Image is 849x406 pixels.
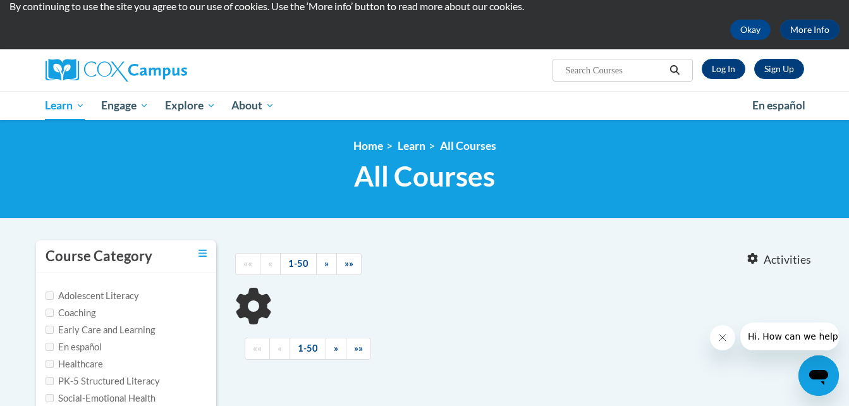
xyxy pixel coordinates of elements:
[46,306,95,320] label: Coaching
[46,374,160,388] label: PK-5 Structured Literacy
[710,325,735,350] iframe: Close message
[278,343,282,354] span: «
[280,253,317,275] a: 1-50
[46,323,155,337] label: Early Care and Learning
[346,338,371,360] a: End
[235,253,260,275] a: Begining
[46,357,103,371] label: Healthcare
[268,258,272,269] span: «
[752,99,805,112] span: En español
[440,139,496,152] a: All Courses
[780,20,840,40] a: More Info
[334,343,338,354] span: »
[326,338,346,360] a: Next
[764,253,811,267] span: Activities
[740,323,839,350] iframe: Message from company
[46,326,54,334] input: Checkbox for Options
[46,343,54,351] input: Checkbox for Options
[93,91,157,120] a: Engage
[316,253,337,275] a: Next
[46,394,54,402] input: Checkbox for Options
[798,355,839,396] iframe: Button to launch messaging window
[46,59,286,82] a: Cox Campus
[46,340,102,354] label: En español
[665,63,684,78] button: Search
[46,289,139,303] label: Adolescent Literacy
[245,338,270,360] a: Begining
[290,338,326,360] a: 1-50
[260,253,281,275] a: Previous
[324,258,329,269] span: »
[101,98,149,113] span: Engage
[45,98,85,113] span: Learn
[157,91,224,120] a: Explore
[744,92,814,119] a: En español
[564,63,665,78] input: Search Courses
[345,258,353,269] span: »»
[46,247,152,266] h3: Course Category
[46,59,187,82] img: Cox Campus
[398,139,425,152] a: Learn
[46,292,54,300] input: Checkbox for Options
[231,98,274,113] span: About
[46,377,54,385] input: Checkbox for Options
[46,360,54,368] input: Checkbox for Options
[243,258,252,269] span: ««
[165,98,216,113] span: Explore
[702,59,745,79] a: Log In
[199,247,207,261] a: Toggle collapse
[754,59,804,79] a: Register
[46,391,156,405] label: Social-Emotional Health
[253,343,262,354] span: ««
[336,253,362,275] a: End
[354,159,495,193] span: All Courses
[353,139,383,152] a: Home
[223,91,283,120] a: About
[8,9,102,19] span: Hi. How can we help?
[269,338,290,360] a: Previous
[46,309,54,317] input: Checkbox for Options
[730,20,771,40] button: Okay
[27,91,823,120] div: Main menu
[37,91,94,120] a: Learn
[354,343,363,354] span: »»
